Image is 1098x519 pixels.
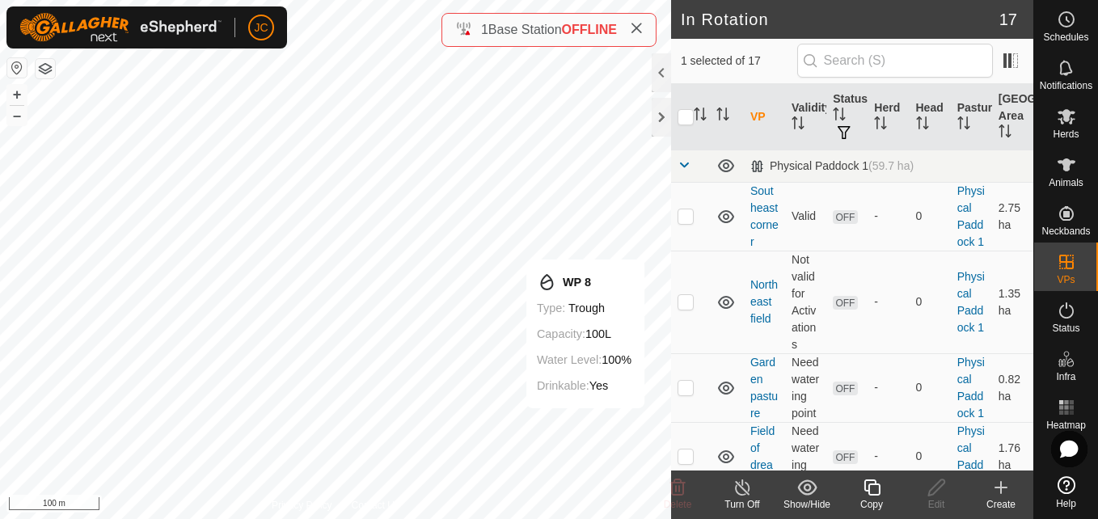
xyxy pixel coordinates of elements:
span: Infra [1056,372,1075,382]
span: OFFLINE [562,23,617,36]
label: Drinkable: [537,379,589,392]
span: 1 selected of 17 [681,53,797,70]
div: Show/Hide [775,497,839,512]
td: 1.76 ha [992,422,1033,491]
div: Turn Off [710,497,775,512]
td: Valid [785,182,826,251]
div: - [874,208,902,225]
button: + [7,85,27,104]
a: Garden pasture [750,356,778,420]
a: Contact Us [352,498,399,513]
span: Delete [664,499,692,510]
a: Physical Paddock 1 [957,184,985,248]
div: Yes [537,376,631,395]
p-sorticon: Activate to sort [833,110,846,123]
p-sorticon: Activate to sort [874,119,887,132]
button: Reset Map [7,58,27,78]
div: Edit [904,497,969,512]
a: Help [1034,470,1098,515]
a: Privacy Policy [272,498,332,513]
span: Schedules [1043,32,1088,42]
p-sorticon: Activate to sort [999,127,1011,140]
td: 1.35 ha [992,251,1033,353]
div: Physical Paddock 1 [750,159,914,173]
p-sorticon: Activate to sort [792,119,804,132]
th: Pasture [951,84,992,150]
span: Neckbands [1041,226,1090,236]
span: Base Station [488,23,562,36]
a: Southeast corner [750,184,779,248]
p-sorticon: Activate to sort [957,119,970,132]
span: Animals [1049,178,1083,188]
a: Northeast field [750,278,778,325]
span: OFF [833,450,857,464]
p-sorticon: Activate to sort [694,110,707,123]
th: Head [910,84,951,150]
span: JC [254,19,268,36]
div: WP 8 [537,272,631,292]
a: Physical Paddock 1 [957,356,985,420]
div: - [874,293,902,310]
th: Herd [868,84,909,150]
img: Gallagher Logo [19,13,222,42]
label: Capacity: [537,327,585,340]
span: OFF [833,382,857,395]
a: Physical Paddock 1 [957,424,985,488]
button: – [7,106,27,125]
span: (59.7 ha) [868,159,914,172]
label: Water Level: [537,353,602,366]
td: 0 [910,353,951,422]
span: Help [1056,499,1076,508]
td: 0 [910,182,951,251]
th: Status [826,84,868,150]
div: 100% [537,350,631,369]
span: OFF [833,296,857,310]
div: 100L [537,324,631,344]
span: trough [568,302,605,314]
span: Status [1052,323,1079,333]
span: OFF [833,210,857,224]
th: VP [744,84,785,150]
p-sorticon: Activate to sort [716,110,729,123]
a: Field of dreams [750,424,775,488]
td: 0 [910,422,951,491]
a: Physical Paddock 1 [957,270,985,334]
th: [GEOGRAPHIC_DATA] Area [992,84,1033,150]
h2: In Rotation [681,10,999,29]
button: Map Layers [36,59,55,78]
span: 17 [999,7,1017,32]
td: 0.82 ha [992,353,1033,422]
td: 0 [910,251,951,353]
td: Need watering point [785,353,826,422]
span: VPs [1057,275,1075,285]
span: Notifications [1040,81,1092,91]
th: Validity [785,84,826,150]
td: Need watering point [785,422,826,491]
div: Copy [839,497,904,512]
p-sorticon: Activate to sort [916,119,929,132]
label: Type: [537,302,565,314]
input: Search (S) [797,44,993,78]
span: Herds [1053,129,1079,139]
span: 1 [481,23,488,36]
td: 2.75 ha [992,182,1033,251]
span: Heatmap [1046,420,1086,430]
div: - [874,379,902,396]
div: Create [969,497,1033,512]
td: Not valid for Activations [785,251,826,353]
div: - [874,448,902,465]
